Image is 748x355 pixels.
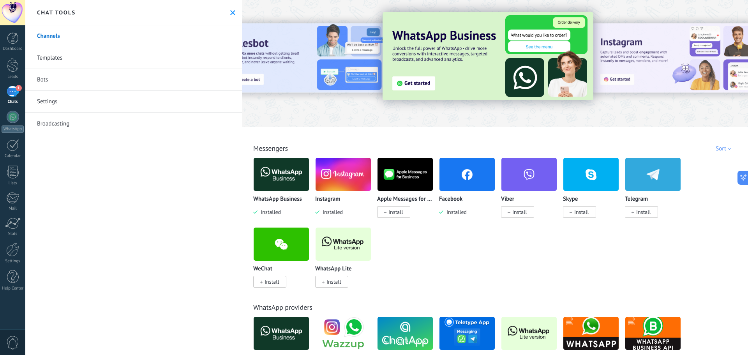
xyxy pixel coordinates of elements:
img: wechat.png [254,225,309,263]
p: Instagram [315,196,340,203]
span: Install [574,208,589,215]
a: Broadcasting [25,113,242,134]
img: logo_main.png [316,314,371,352]
div: Chats [2,99,24,104]
div: Calendar [2,154,24,159]
div: Dashboard [2,46,24,51]
span: Installed [258,208,281,215]
h2: Chat tools [37,9,76,16]
p: WhatsApp Business [253,196,302,203]
div: Apple Messages for Business [377,157,439,227]
a: Bots [25,69,242,91]
img: logo_main.png [625,314,681,352]
span: Install [326,278,341,285]
p: Skype [563,196,578,203]
div: Stats [2,231,24,237]
img: skype.png [563,155,619,193]
div: Help Center [2,286,24,291]
span: Install [388,208,403,215]
div: Telegram [625,157,687,227]
p: Apple Messages for Business [377,196,433,203]
div: WhatsApp Lite [315,227,377,297]
div: Leads [2,74,24,79]
div: Sort [716,145,734,152]
span: Install [636,208,651,215]
p: Telegram [625,196,648,203]
img: Slide 2 [220,23,386,93]
a: Channels [25,25,242,47]
div: Settings [2,259,24,264]
span: Install [512,208,527,215]
a: WhatsApp providers [253,303,312,312]
img: logo_main.png [439,314,495,352]
div: WeChat [253,227,315,297]
div: Instagram [315,157,377,227]
div: Skype [563,157,625,227]
div: Mail [2,206,24,211]
img: logo_main.png [316,225,371,263]
p: WhatsApp Lite [315,266,352,272]
img: logo_main.png [501,314,557,352]
img: Slide 3 [383,12,593,100]
span: Installed [443,208,467,215]
span: Install [265,278,279,285]
img: logo_main.png [378,314,433,352]
div: Lists [2,181,24,186]
div: WhatsApp Business [253,157,315,227]
img: logo_main.png [254,314,309,352]
p: WeChat [253,266,272,272]
img: logo_main.png [563,314,619,352]
a: Templates [25,47,242,69]
span: Installed [319,208,343,215]
div: Viber [501,157,563,227]
img: telegram.png [625,155,681,193]
img: viber.png [501,155,557,193]
p: Viber [501,196,514,203]
a: Settings [25,91,242,113]
p: Facebook [439,196,462,203]
div: WhatsApp [2,125,24,133]
img: instagram.png [316,155,371,193]
span: 1 [16,85,22,91]
img: facebook.png [439,155,495,193]
div: Facebook [439,157,501,227]
img: logo_main.png [378,155,433,193]
img: logo_main.png [254,155,309,193]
